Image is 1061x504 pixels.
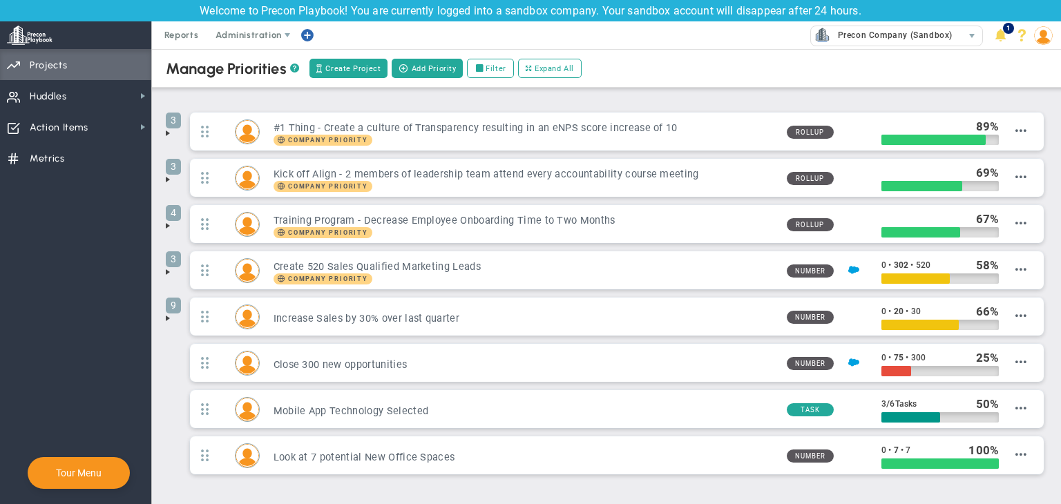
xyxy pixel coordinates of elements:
div: Sudhir Dakshinamurthy [235,258,260,283]
h3: Create 520 Sales Qualified Marketing Leads [274,260,776,273]
div: Lisa Jenkins [235,212,260,237]
div: % [976,258,1000,273]
img: Salesforce Enabled<br />Sandbox: Quarterly Leads and Opportunities [848,264,859,275]
span: / [886,398,890,409]
span: • [906,307,908,316]
span: Metrics [30,144,65,173]
img: Lucy Rodriguez [236,398,259,421]
span: • [888,353,891,362]
span: 7 [894,445,899,455]
h3: Look at 7 potential New Office Spaces [274,451,776,464]
span: Huddles [30,82,67,111]
span: Company Priority [274,181,372,192]
span: • [888,307,891,316]
div: % [976,119,1000,134]
button: Create Project [309,59,388,78]
li: Help & Frequently Asked Questions (FAQ) [1011,21,1033,49]
span: Rollup [787,126,834,139]
span: Projects [30,51,67,80]
span: Action Items [30,113,88,142]
span: • [901,445,904,455]
span: select [962,26,982,46]
img: 33602.Company.photo [814,26,831,43]
span: 66 [976,304,990,318]
span: 302 [894,260,908,270]
img: Katie Williams [236,305,259,329]
div: % [976,350,1000,365]
span: 3 [166,113,181,128]
li: Announcements [990,21,1011,49]
div: % [976,304,1000,319]
span: Task [787,403,834,416]
span: Number [787,449,834,463]
span: 520 [916,260,930,270]
button: Add Priority [392,59,463,78]
img: Tom Johnson [236,444,259,467]
img: Miguel Cabrera [236,166,259,190]
label: Filter [467,59,513,78]
span: • [888,260,891,270]
span: Company Priority [288,183,368,190]
span: Add Priority [412,63,457,75]
div: Lucy Rodriguez [235,397,260,422]
span: Precon Company (Sandbox) [831,26,953,44]
img: Mark Collins [236,351,259,375]
span: Company Priority [274,135,372,146]
div: % [968,443,999,458]
span: Company Priority [274,273,372,284]
h3: Close 300 new opportunities [274,358,776,371]
span: 3 [166,159,181,175]
div: Miguel Cabrera [235,166,260,191]
span: Number [787,311,834,324]
div: % [976,211,1000,226]
div: Mark Collins [235,351,260,376]
span: 1 [1003,23,1014,34]
span: 0 [881,260,886,270]
h3: Mobile App Technology Selected [274,405,776,418]
span: 67 [976,212,990,226]
span: 3 6 [881,399,917,409]
span: 300 [911,353,926,362]
div: % [976,165,1000,180]
h3: Training Program - Decrease Employee Onboarding Time to Two Months [274,214,776,227]
span: Company Priority [274,227,372,238]
span: • [910,260,913,270]
span: Rollup [787,172,834,185]
span: 0 [881,445,886,455]
span: 50 [976,397,990,411]
span: • [888,445,891,455]
span: 0 [881,353,886,362]
img: Lisa Jenkins [236,213,259,236]
span: Number [787,357,834,370]
span: Rollup [787,218,834,231]
span: 58 [976,258,990,272]
h3: Kick off Align - 2 members of leadership team attend every accountability course meeting [274,168,776,181]
button: Tour Menu [52,467,106,479]
span: 25 [976,351,990,365]
span: Administration [216,30,281,40]
span: 7 [906,445,910,455]
span: 0 [881,307,886,316]
span: Company Priority [288,229,368,236]
span: 3 [166,251,181,267]
span: 89 [976,119,990,133]
span: 20 [894,307,904,316]
span: Company Priority [288,275,368,282]
span: Create Project [325,63,381,75]
img: Mark Collins [236,120,259,144]
h3: Increase Sales by 30% over last quarter [274,312,776,325]
img: Sudhir Dakshinamurthy [236,259,259,282]
span: 75 [894,353,904,362]
span: Number [787,264,834,278]
span: • [906,353,908,362]
button: Expand All [518,59,582,78]
span: 9 [166,298,181,313]
span: 100 [968,443,989,457]
div: Katie Williams [235,304,260,329]
div: Tom Johnson [235,443,260,468]
span: Expand All [535,63,574,75]
div: Mark Collins [235,119,260,144]
div: Manage Priorities [166,59,299,78]
span: Company Priority [288,137,368,144]
img: 209971.Person.photo [1034,26,1053,45]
